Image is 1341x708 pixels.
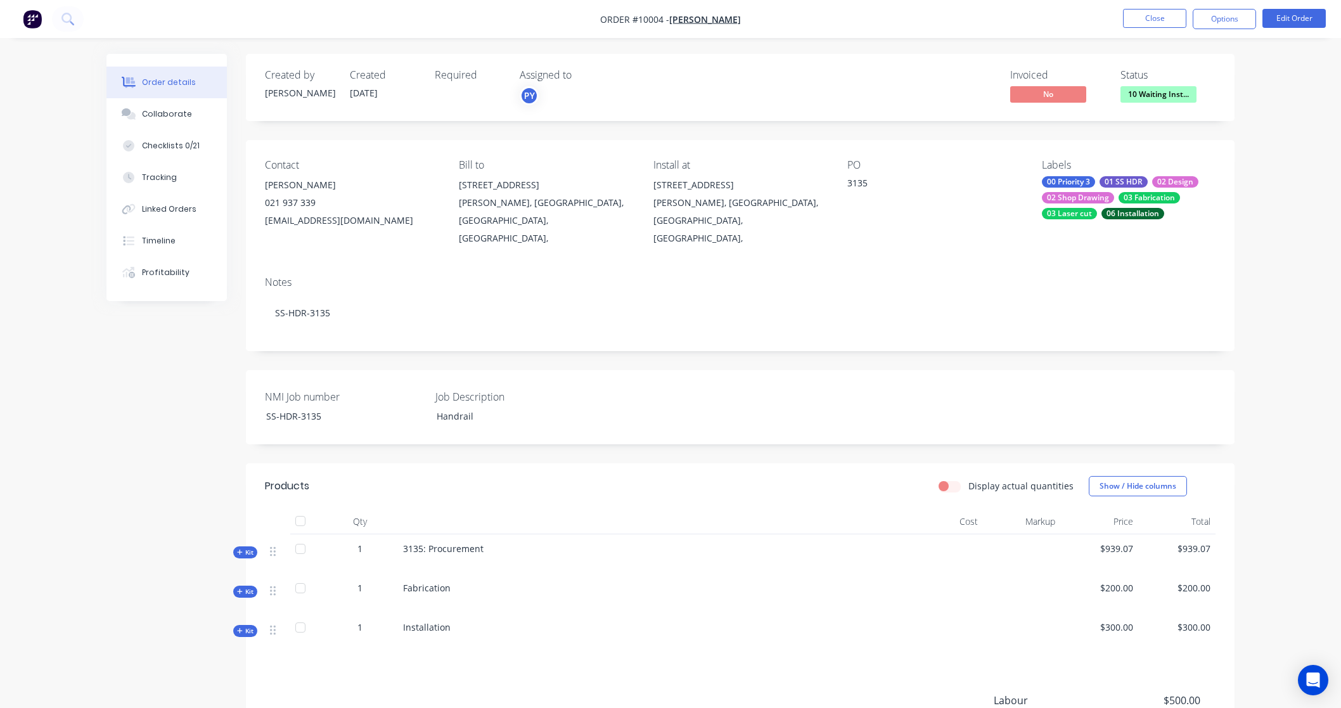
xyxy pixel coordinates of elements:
button: Linked Orders [106,193,227,225]
div: [PERSON_NAME]021 937 339[EMAIL_ADDRESS][DOMAIN_NAME] [265,176,439,229]
div: Created [350,69,420,81]
div: Checklists 0/21 [142,140,200,151]
div: Price [1060,509,1138,534]
div: [EMAIL_ADDRESS][DOMAIN_NAME] [265,212,439,229]
div: Kit [233,625,257,637]
div: [PERSON_NAME] [265,86,335,100]
span: $200.00 [1143,581,1211,595]
button: Checklists 0/21 [106,130,227,162]
button: Show / Hide columns [1089,476,1187,496]
button: Timeline [106,225,227,257]
button: Profitability [106,257,227,288]
span: Fabrication [403,582,451,594]
div: 02 Shop Drawing [1042,192,1114,203]
span: Kit [237,626,253,636]
div: Invoiced [1010,69,1105,81]
div: Profitability [142,267,189,278]
div: Total [1138,509,1216,534]
div: Kit [233,546,257,558]
button: Options [1193,9,1256,29]
span: 3135: Procurement [403,543,484,555]
div: Qty [322,509,398,534]
span: 10 Waiting Inst... [1120,86,1197,102]
div: Order details [142,77,196,88]
button: Collaborate [106,98,227,130]
span: $939.07 [1065,542,1133,555]
button: Tracking [106,162,227,193]
span: $300.00 [1143,621,1211,634]
span: $300.00 [1065,621,1133,634]
span: 1 [357,621,363,634]
span: Labour [994,693,1107,708]
div: Status [1120,69,1216,81]
div: Collaborate [142,108,192,120]
div: Notes [265,276,1216,288]
div: [PERSON_NAME], [GEOGRAPHIC_DATA], [GEOGRAPHIC_DATA], [GEOGRAPHIC_DATA], [459,194,632,247]
div: Timeline [142,235,176,247]
span: $939.07 [1143,542,1211,555]
span: $500.00 [1107,693,1200,708]
img: Factory [23,10,42,29]
div: SS-HDR-3135 [256,407,414,425]
div: Linked Orders [142,203,196,215]
div: Markup [983,509,1061,534]
div: 00 Priority 3 [1042,176,1095,188]
a: [PERSON_NAME] [669,13,741,25]
span: 1 [357,542,363,555]
span: Order #10004 - [600,13,669,25]
div: [STREET_ADDRESS] [653,176,827,194]
button: 10 Waiting Inst... [1120,86,1197,105]
span: Kit [237,587,253,596]
div: 01 SS HDR [1100,176,1148,188]
div: Assigned to [520,69,646,81]
div: [STREET_ADDRESS][PERSON_NAME], [GEOGRAPHIC_DATA], [GEOGRAPHIC_DATA], [GEOGRAPHIC_DATA], [459,176,632,247]
div: 02 Design [1152,176,1198,188]
div: 021 937 339 [265,194,439,212]
div: Contact [265,159,439,171]
div: 3135 [847,176,1006,194]
span: 1 [357,581,363,595]
div: [STREET_ADDRESS][PERSON_NAME], [GEOGRAPHIC_DATA], [GEOGRAPHIC_DATA], [GEOGRAPHIC_DATA], [653,176,827,247]
div: [STREET_ADDRESS] [459,176,632,194]
button: Edit Order [1262,9,1326,28]
span: $200.00 [1065,581,1133,595]
div: 06 Installation [1101,208,1164,219]
label: Display actual quantities [968,479,1074,492]
label: Job Description [435,389,594,404]
div: [PERSON_NAME] [265,176,439,194]
span: Kit [237,548,253,557]
div: SS-HDR-3135 [265,293,1216,332]
div: Labels [1042,159,1216,171]
div: Open Intercom Messenger [1298,665,1328,695]
div: Kit [233,586,257,598]
div: [PERSON_NAME], [GEOGRAPHIC_DATA], [GEOGRAPHIC_DATA], [GEOGRAPHIC_DATA], [653,194,827,247]
div: Handrail [427,407,585,425]
div: Products [265,479,309,494]
div: 03 Laser cut [1042,208,1097,219]
span: Installation [403,621,451,633]
button: Close [1123,9,1186,28]
label: NMI Job number [265,389,423,404]
div: 03 Fabrication [1119,192,1180,203]
span: No [1010,86,1086,102]
div: Tracking [142,172,177,183]
div: PO [847,159,1021,171]
button: PY [520,86,539,105]
div: Bill to [459,159,632,171]
button: Order details [106,67,227,98]
div: Install at [653,159,827,171]
div: Created by [265,69,335,81]
div: Cost [905,509,983,534]
span: [DATE] [350,87,378,99]
div: Required [435,69,504,81]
